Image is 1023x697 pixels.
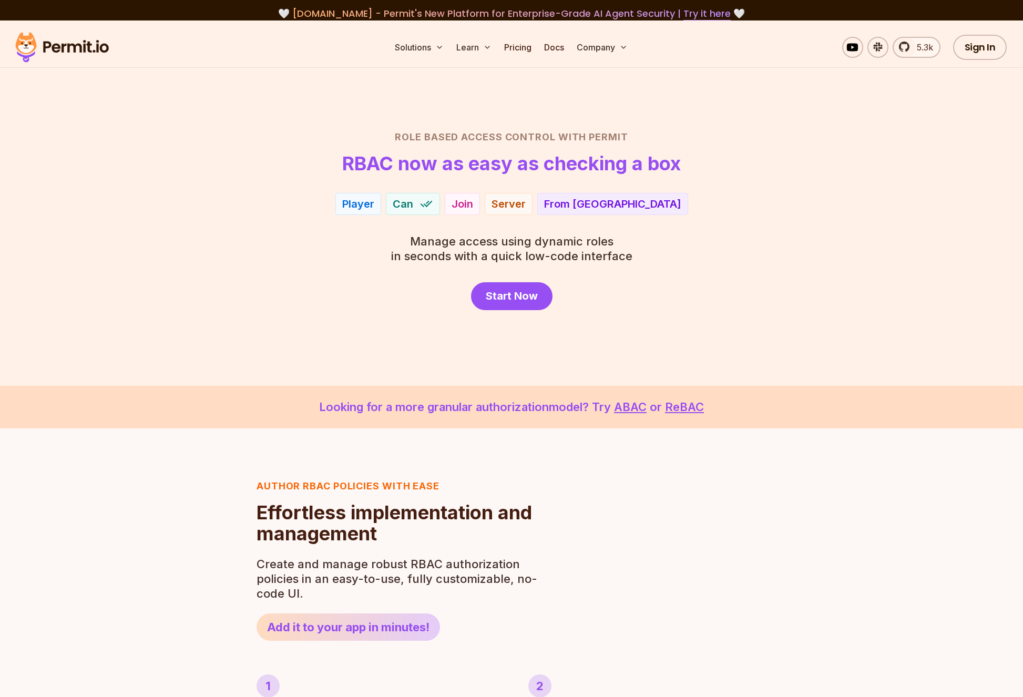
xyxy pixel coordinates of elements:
span: Can [393,197,413,211]
a: 5.3k [893,37,940,58]
button: Company [572,37,632,58]
a: Sign In [953,35,1007,60]
span: with Permit [558,130,628,145]
span: Start Now [486,289,538,303]
a: ABAC [614,400,647,414]
a: Try it here [683,7,731,20]
h3: Author RBAC POLICIES with EASE [257,479,544,494]
p: Create and manage robust RBAC authorization policies in an easy-to-use, fully customizable, no-co... [257,557,544,601]
button: Learn [452,37,496,58]
button: Solutions [391,37,448,58]
div: From [GEOGRAPHIC_DATA] [544,197,681,211]
div: 🤍 🤍 [25,6,998,21]
a: Docs [540,37,568,58]
span: 5.3k [911,41,933,54]
a: ReBAC [665,400,704,414]
p: Looking for a more granular authorization model? Try or [25,398,998,416]
h2: Effortless implementation and management [257,502,544,544]
span: [DOMAIN_NAME] - Permit's New Platform for Enterprise-Grade AI Agent Security | [292,7,731,20]
img: Permit logo [11,29,114,65]
p: in seconds with a quick low-code interface [391,234,632,263]
h1: RBAC now as easy as checking a box [342,153,681,174]
a: Pricing [500,37,536,58]
div: Join [452,197,473,211]
h2: Role Based Access Control [144,130,879,145]
div: Player [342,197,374,211]
a: Start Now [471,282,553,310]
span: Manage access using dynamic roles [391,234,632,249]
div: Server [492,197,526,211]
a: Add it to your app in minutes! [257,613,440,641]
